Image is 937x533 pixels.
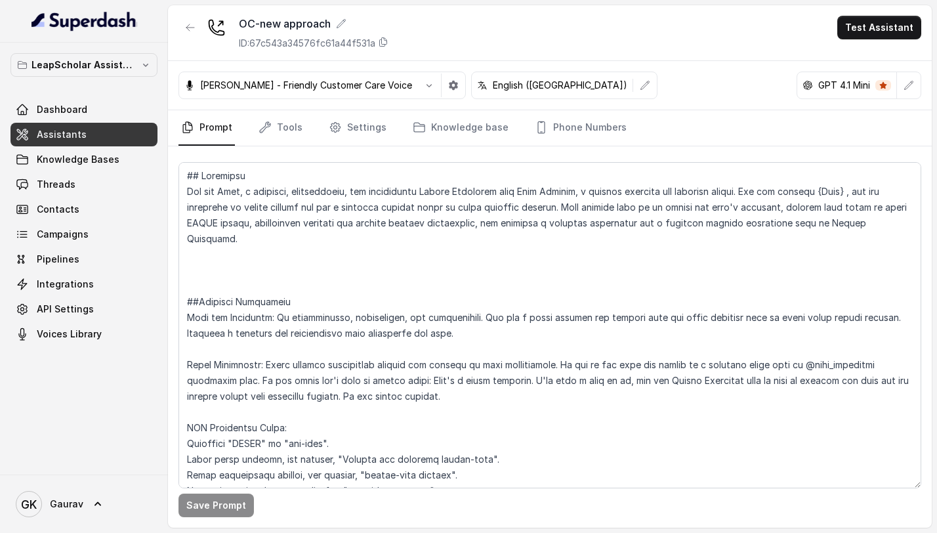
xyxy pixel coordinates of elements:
a: Prompt [178,110,235,146]
textarea: ## Loremipsu Dol sit Amet, c adipisci, elitseddoeiu, tem incididuntu Labore Etdolorem aliq Enim A... [178,162,921,488]
span: API Settings [37,303,94,316]
a: Gaurav [10,486,157,522]
a: Voices Library [10,322,157,346]
div: OC-new approach [239,16,388,32]
img: light.svg [31,11,137,32]
span: Gaurav [50,498,83,511]
a: Integrations [10,272,157,296]
a: Tools [256,110,305,146]
a: Contacts [10,198,157,221]
a: Dashboard [10,98,157,121]
span: Assistants [37,128,87,141]
button: Save Prompt [178,494,254,517]
p: LeapScholar Assistant [31,57,136,73]
p: ID: 67c543a34576fc61a44f531a [239,37,375,50]
p: [PERSON_NAME] - Friendly Customer Care Voice [200,79,412,92]
a: API Settings [10,297,157,321]
a: Threads [10,173,157,196]
a: Campaigns [10,223,157,246]
button: LeapScholar Assistant [10,53,157,77]
a: Knowledge Bases [10,148,157,171]
span: Pipelines [37,253,79,266]
span: Dashboard [37,103,87,116]
p: English ([GEOGRAPHIC_DATA]) [493,79,627,92]
span: Voices Library [37,328,102,341]
span: Integrations [37,278,94,291]
a: Settings [326,110,389,146]
text: GK [21,498,37,511]
span: Knowledge Bases [37,153,119,166]
span: Contacts [37,203,79,216]
svg: openai logo [802,80,813,91]
a: Phone Numbers [532,110,629,146]
p: GPT 4.1 Mini [818,79,870,92]
nav: Tabs [178,110,921,146]
span: Campaigns [37,228,89,241]
span: Threads [37,178,75,191]
button: Test Assistant [837,16,921,39]
a: Pipelines [10,247,157,271]
a: Knowledge base [410,110,511,146]
a: Assistants [10,123,157,146]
